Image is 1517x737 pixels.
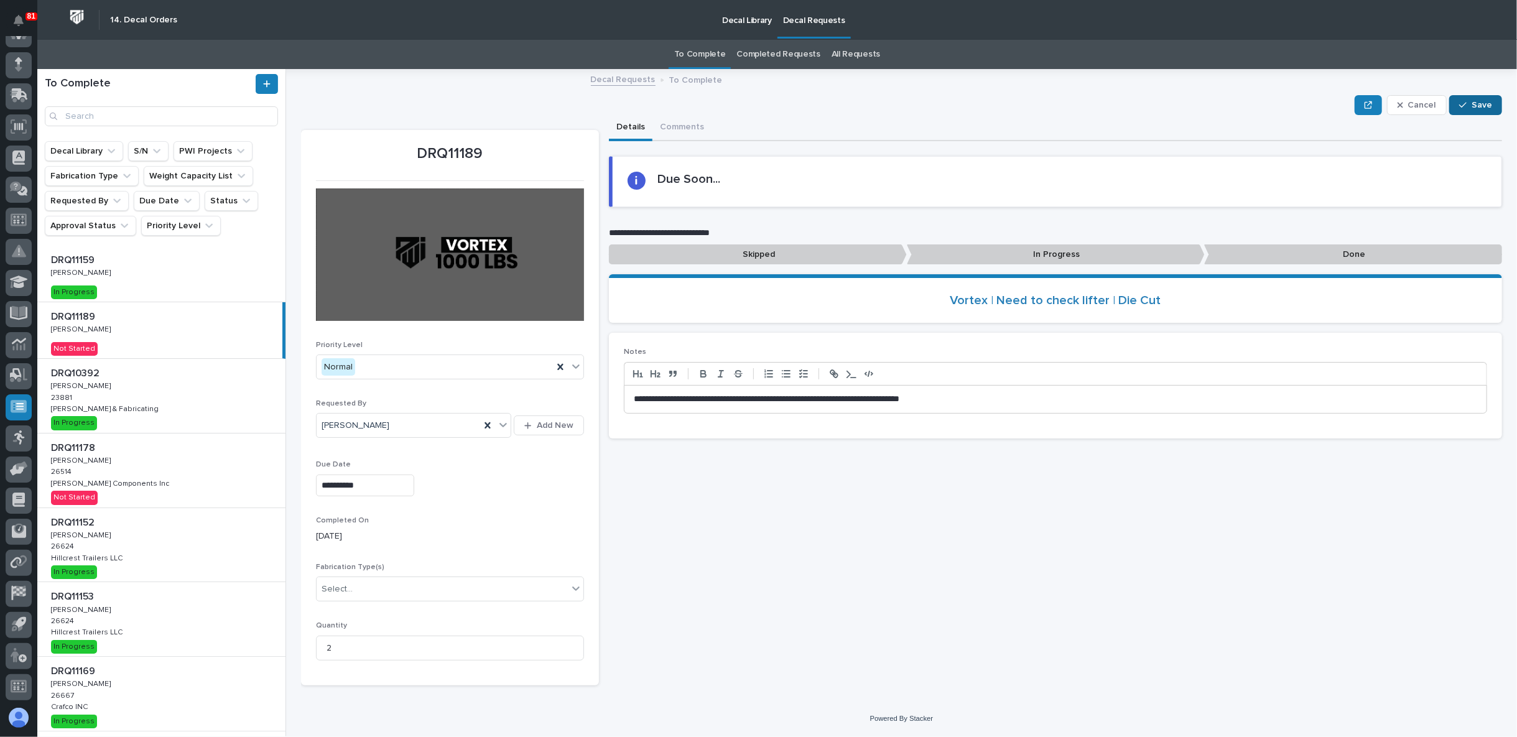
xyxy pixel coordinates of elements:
[669,72,723,86] p: To Complete
[51,454,113,465] p: [PERSON_NAME]
[51,677,113,688] p: [PERSON_NAME]
[51,379,113,391] p: [PERSON_NAME]
[1449,95,1502,115] button: Save
[6,705,32,731] button: users-avatar
[907,244,1205,265] p: In Progress
[832,40,880,69] a: All Requests
[609,115,652,141] button: Details
[144,166,253,186] button: Weight Capacity List
[652,115,712,141] button: Comments
[45,141,123,161] button: Decal Library
[37,508,285,583] a: DRQ11152DRQ11152 [PERSON_NAME][PERSON_NAME] 2662426624 Hillcrest Trailers LLCHillcrest Trailers L...
[51,323,113,334] p: [PERSON_NAME]
[950,293,1161,308] a: Vortex | Need to check lifter | Die Cut
[128,141,169,161] button: S/N
[316,517,369,524] span: Completed On
[51,626,125,637] p: Hillcrest Trailers LLC
[870,715,933,722] a: Powered By Stacker
[37,657,285,731] a: DRQ11169DRQ11169 [PERSON_NAME][PERSON_NAME] 2666726667 Crafco INCCrafco INC In Progress
[51,342,98,356] div: Not Started
[51,565,97,579] div: In Progress
[537,420,573,431] span: Add New
[316,563,384,571] span: Fabrication Type(s)
[205,191,258,211] button: Status
[51,465,74,476] p: 26514
[110,15,177,25] h2: 14. Decal Orders
[316,622,347,629] span: Quantity
[65,6,88,29] img: Workspace Logo
[316,341,363,349] span: Priority Level
[51,663,98,677] p: DRQ11169
[37,433,285,508] a: DRQ11178DRQ11178 [PERSON_NAME][PERSON_NAME] 2651426514 [PERSON_NAME] Components Inc[PERSON_NAME] ...
[27,12,35,21] p: 81
[736,40,820,69] a: Completed Requests
[51,689,77,700] p: 26667
[591,72,656,86] a: Decal Requests
[322,583,353,596] div: Select...
[51,416,97,430] div: In Progress
[51,603,113,614] p: [PERSON_NAME]
[37,582,285,657] a: DRQ11153DRQ11153 [PERSON_NAME][PERSON_NAME] 2662426624 Hillcrest Trailers LLCHillcrest Trailers L...
[51,440,98,454] p: DRQ11178
[51,477,172,488] p: [PERSON_NAME] Components Inc
[51,540,77,551] p: 26624
[1387,95,1447,115] button: Cancel
[51,365,102,379] p: DRQ10392
[51,266,113,277] p: [PERSON_NAME]
[51,391,75,402] p: 23881
[1204,244,1502,265] p: Done
[1472,100,1492,111] span: Save
[51,529,113,540] p: [PERSON_NAME]
[134,191,200,211] button: Due Date
[51,308,98,323] p: DRQ11189
[16,15,32,35] div: Notifications81
[51,588,96,603] p: DRQ11153
[45,106,278,126] input: Search
[316,530,584,543] p: [DATE]
[51,402,161,414] p: [PERSON_NAME] & Fabricating
[674,40,726,69] a: To Complete
[37,359,285,433] a: DRQ10392DRQ10392 [PERSON_NAME][PERSON_NAME] 2388123881 [PERSON_NAME] & Fabricating[PERSON_NAME] &...
[514,415,583,435] button: Add New
[51,285,97,299] div: In Progress
[658,172,721,187] h2: Due Soon...
[51,552,125,563] p: Hillcrest Trailers LLC
[322,358,355,376] div: Normal
[51,514,97,529] p: DRQ11152
[45,77,253,91] h1: To Complete
[624,348,646,356] span: Notes
[174,141,253,161] button: PWI Projects
[316,461,351,468] span: Due Date
[45,191,129,211] button: Requested By
[37,246,285,302] a: DRQ11159DRQ11159 [PERSON_NAME][PERSON_NAME] In Progress
[316,400,366,407] span: Requested By
[316,145,584,163] p: DRQ11189
[51,491,98,504] div: Not Started
[51,715,97,728] div: In Progress
[322,419,389,432] span: [PERSON_NAME]
[51,614,77,626] p: 26624
[51,700,90,712] p: Crafco INC
[316,188,584,321] img: 1-UF1H_ZUWa-zdPGNDVDLjfjn7pzkQxycZc1TSeWj4c
[609,244,907,265] p: Skipped
[51,640,97,654] div: In Progress
[51,252,97,266] p: DRQ11159
[45,166,139,186] button: Fabrication Type
[6,7,32,34] button: Notifications
[45,216,136,236] button: Approval Status
[141,216,221,236] button: Priority Level
[37,302,285,359] a: DRQ11189DRQ11189 [PERSON_NAME][PERSON_NAME] Not Started
[1408,100,1436,111] span: Cancel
